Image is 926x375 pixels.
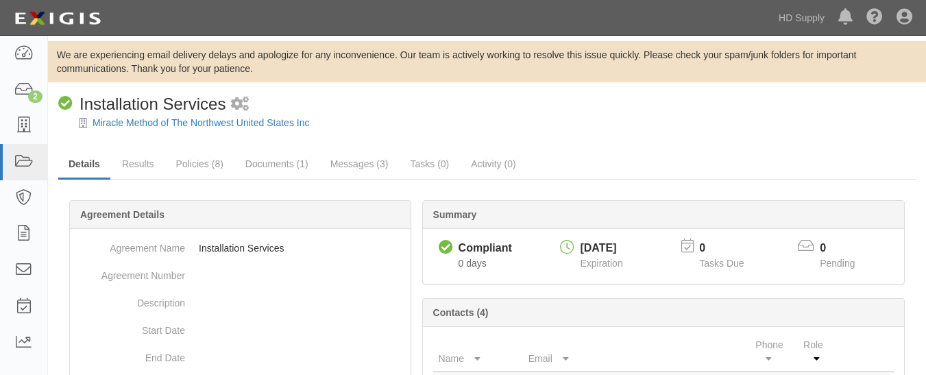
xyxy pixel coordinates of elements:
[112,150,165,178] a: Results
[459,258,487,269] span: Since 08/20/2025
[58,97,73,111] i: Compliant
[523,332,751,372] th: Email
[48,48,926,75] div: We are experiencing email delivery delays and apologize for any inconvenience. Our team is active...
[75,289,185,310] dt: Description
[433,209,477,220] b: Summary
[166,150,234,178] a: Policies (8)
[28,90,42,103] div: 2
[75,317,185,337] dt: Start Date
[461,150,526,178] a: Activity (0)
[820,258,855,269] span: Pending
[75,234,405,262] dd: Installation Services
[320,150,399,178] a: Messages (3)
[75,234,185,255] dt: Agreement Name
[699,258,744,269] span: Tasks Due
[10,6,105,31] img: logo-5460c22ac91f19d4615b14bd174203de0afe785f0fc80cf4dbbc73dc1793850b.png
[80,209,165,220] b: Agreement Details
[820,241,872,256] p: 0
[58,150,110,180] a: Details
[433,307,489,318] b: Contacts (4)
[400,150,459,178] a: Tasks (0)
[80,95,226,113] span: Installation Services
[750,332,798,372] th: Phone
[699,241,761,256] p: 0
[58,93,226,116] div: Installation Services
[580,258,622,269] span: Expiration
[75,344,185,365] dt: End Date
[459,241,512,256] div: Compliant
[235,150,319,178] a: Documents (1)
[580,241,622,256] div: [DATE]
[439,241,453,255] i: Compliant
[772,4,831,32] a: HD Supply
[798,332,839,372] th: Role
[866,10,883,26] i: Help Center - Complianz
[433,332,523,372] th: Name
[231,97,249,112] i: 1 scheduled workflow
[93,117,309,128] a: Miracle Method of The Northwest United States Inc
[75,262,185,282] dt: Agreement Number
